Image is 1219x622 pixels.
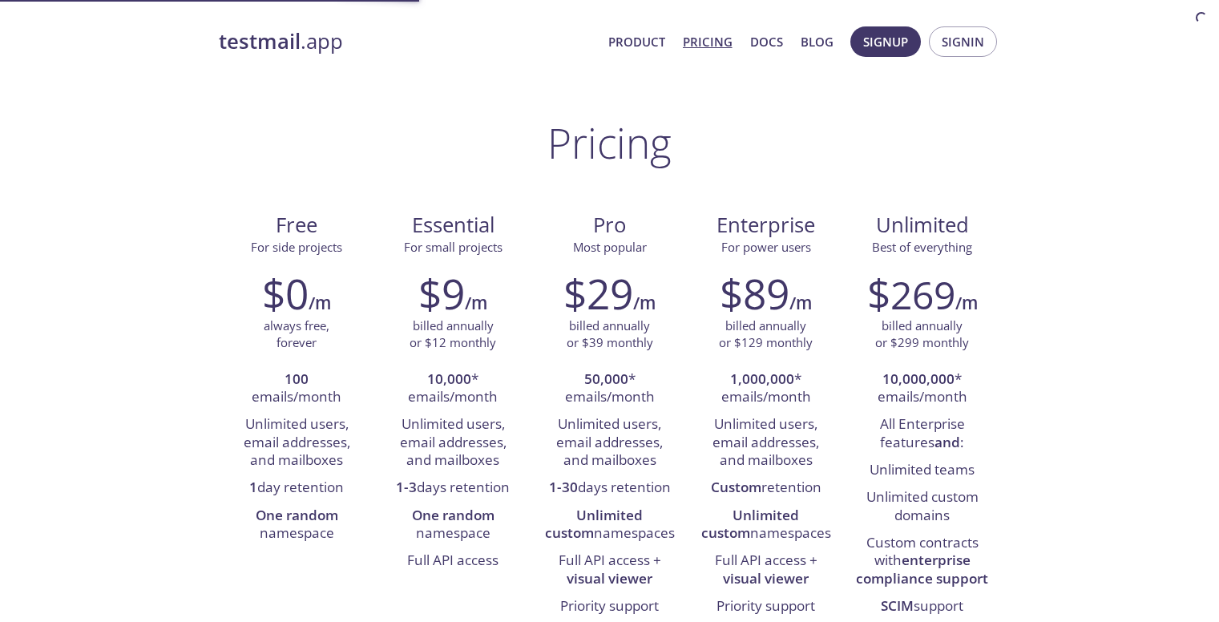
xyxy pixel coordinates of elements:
[404,239,503,255] span: For small projects
[465,289,487,317] h6: /m
[701,506,800,542] strong: Unlimited custom
[721,239,811,255] span: For power users
[543,503,676,548] li: namespaces
[856,457,988,484] li: Unlimited teams
[882,370,955,388] strong: 10,000,000
[544,212,675,239] span: Pro
[418,269,465,317] h2: $9
[711,478,761,496] strong: Custom
[262,269,309,317] h2: $0
[567,317,653,352] p: billed annually or $39 monthly
[549,478,578,496] strong: 1-30
[231,503,363,548] li: namespace
[683,31,733,52] a: Pricing
[251,239,342,255] span: For side projects
[942,31,984,52] span: Signin
[563,269,633,317] h2: $29
[730,370,794,388] strong: 1,000,000
[231,475,363,502] li: day retention
[955,289,978,317] h6: /m
[856,366,988,412] li: * emails/month
[543,593,676,620] li: Priority support
[801,31,834,52] a: Blog
[387,411,519,475] li: Unlimited users, email addresses, and mailboxes
[285,370,309,388] strong: 100
[387,547,519,575] li: Full API access
[264,317,329,352] p: always free, forever
[231,411,363,475] li: Unlimited users, email addresses, and mailboxes
[934,433,960,451] strong: and
[584,370,628,388] strong: 50,000
[850,26,921,57] button: Signup
[232,212,362,239] span: Free
[700,212,831,239] span: Enterprise
[387,366,519,412] li: * emails/month
[700,475,832,502] li: retention
[388,212,519,239] span: Essential
[249,478,257,496] strong: 1
[412,506,494,524] strong: One random
[875,317,969,352] p: billed annually or $299 monthly
[723,569,809,588] strong: visual viewer
[387,503,519,548] li: namespace
[863,31,908,52] span: Signup
[700,366,832,412] li: * emails/month
[256,506,338,524] strong: One random
[719,317,813,352] p: billed annually or $129 monthly
[543,547,676,593] li: Full API access +
[856,530,988,593] li: Custom contracts with
[856,484,988,530] li: Unlimited custom domains
[543,475,676,502] li: days retention
[219,28,595,55] a: testmail.app
[856,551,988,587] strong: enterprise compliance support
[608,31,665,52] a: Product
[396,478,417,496] strong: 1-3
[633,289,656,317] h6: /m
[427,370,471,388] strong: 10,000
[856,593,988,620] li: support
[876,211,969,239] span: Unlimited
[720,269,789,317] h2: $89
[547,119,672,167] h1: Pricing
[789,289,812,317] h6: /m
[219,27,301,55] strong: testmail
[543,366,676,412] li: * emails/month
[929,26,997,57] button: Signin
[700,411,832,475] li: Unlimited users, email addresses, and mailboxes
[387,475,519,502] li: days retention
[700,593,832,620] li: Priority support
[410,317,496,352] p: billed annually or $12 monthly
[543,411,676,475] li: Unlimited users, email addresses, and mailboxes
[750,31,783,52] a: Docs
[231,366,363,412] li: emails/month
[700,547,832,593] li: Full API access +
[309,289,331,317] h6: /m
[573,239,647,255] span: Most popular
[856,411,988,457] li: All Enterprise features :
[881,596,914,615] strong: SCIM
[567,569,652,588] strong: visual viewer
[890,269,955,321] span: 269
[867,269,955,317] h2: $
[872,239,972,255] span: Best of everything
[700,503,832,548] li: namespaces
[545,506,644,542] strong: Unlimited custom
